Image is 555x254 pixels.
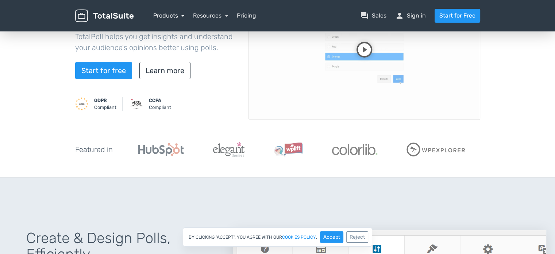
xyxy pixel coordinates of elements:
strong: GDPR [94,98,107,103]
a: Pricing [237,11,256,20]
img: ElegantThemes [213,142,245,157]
button: Accept [320,231,343,243]
a: Products [153,12,185,19]
strong: CCPA [149,98,161,103]
span: person [395,11,404,20]
h5: Featured in [75,145,113,153]
a: Start for Free [435,9,480,23]
span: question_answer [360,11,369,20]
img: WPLift [274,142,303,157]
img: TotalSuite for WordPress [75,10,134,22]
img: GDPR [75,97,88,110]
a: Learn more [139,62,190,79]
a: personSign in [395,11,426,20]
a: cookies policy [282,235,316,239]
p: TotalPoll helps you get insights and understand your audience's opinions better using polls. [75,31,238,53]
img: Colorlib [332,144,377,155]
a: Resources [193,12,228,19]
img: WPExplorer [406,143,466,156]
img: Hubspot [138,143,184,156]
img: CCPA [130,97,143,110]
a: Start for free [75,62,132,79]
button: Reject [346,231,368,243]
div: By clicking "Accept", you agree with our . [183,227,372,247]
small: Compliant [149,97,171,111]
small: Compliant [94,97,116,111]
a: question_answerSales [360,11,386,20]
